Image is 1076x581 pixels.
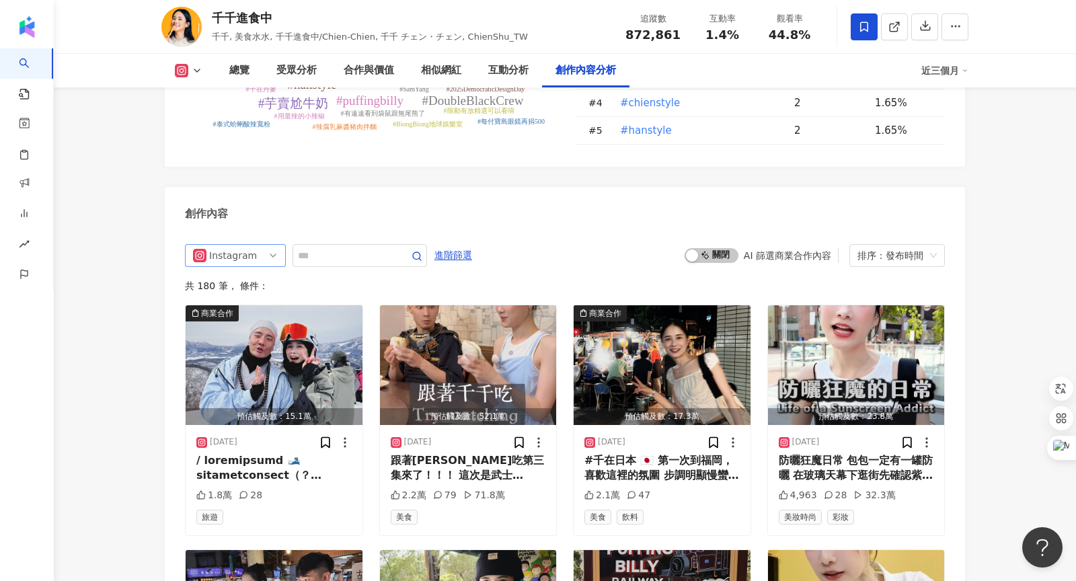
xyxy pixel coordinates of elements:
span: 彩妝 [827,510,854,525]
button: 商業合作預估觸及數：17.3萬 [574,305,751,425]
div: 預估觸及數：52.1萬 [380,408,557,425]
div: [DATE] [792,436,820,448]
div: 4,963 [779,489,817,502]
div: 創作內容分析 [555,63,616,79]
div: [DATE] [404,436,432,448]
span: 美食 [391,510,418,525]
span: rise [19,231,30,261]
span: 飲料 [617,510,644,525]
span: 1.4% [705,28,739,42]
button: 預估觸及數：23.8萬 [768,305,945,425]
tspan: #限動有放精選可以看唷 [444,107,514,114]
span: 美妝時尚 [779,510,822,525]
div: 創作內容 [185,206,228,221]
tspan: #有遠遠看到袋鼠跟無尾熊了 [341,110,425,117]
div: 預估觸及數：15.1萬 [186,408,362,425]
button: 進階篩選 [434,244,473,266]
img: post-image [574,305,751,425]
div: 47 [627,489,650,502]
button: 商業合作預估觸及數：15.1萬 [186,305,362,425]
div: 1.8萬 [196,489,232,502]
span: #hanstyle [620,123,672,138]
span: 44.8% [769,28,810,42]
span: 旅遊 [196,510,223,525]
tspan: #泰式蛤蜊酸辣寬粉 [213,120,270,128]
div: 預估觸及數：17.3萬 [574,408,751,425]
div: 2 [794,95,864,110]
button: #chienstyle [619,89,681,116]
div: 1.65% [875,95,931,110]
img: post-image [186,305,362,425]
button: 預估觸及數：52.1萬 [380,305,557,425]
tspan: #用最辣的小辣椒 [274,112,325,120]
div: [DATE] [210,436,237,448]
div: 觀看率 [764,12,815,26]
tspan: #芋賣尬牛奶 [258,96,329,110]
img: post-image [768,305,945,425]
div: 千千進食中 [212,9,528,26]
div: 71.8萬 [463,489,505,502]
tspan: #辣腐乳麻醬豬肉拌麵 [313,123,377,130]
div: 跟著[PERSON_NAME]吃第三集來了！！！ 這次是武士[PERSON_NAME]跟著吃 😆 三口就shot掉刈包好強！！ 在他旁邊我瞬間變普通胃哈哈 有喜歡偏肥刈包太棒了 🤤 また台湾に遊... [391,453,546,483]
div: 近三個月 [921,60,968,81]
div: 28 [824,489,847,502]
div: #千在日本 🇯🇵 第一次到福岡，喜歡這裡的氛圍 步調明顯慢蠻多的 逛街、吃飯都很方便，人也沒這麼多 晚上散步個一兩公里都沒問題 😆 1.天神屋台蠻分散的 但晚上不算太熱 走起來很舒服 3.拍完再... [584,453,740,483]
div: 28 [239,489,262,502]
iframe: Help Scout Beacon - Open [1022,527,1063,568]
span: 進階篩選 [434,245,472,266]
div: 79 [433,489,457,502]
td: 1.65% [864,117,945,145]
div: # 5 [588,123,609,138]
div: 相似網紅 [421,63,461,79]
div: 32.3萬 [853,489,895,502]
tspan: #千在丹麥 [246,85,276,93]
tspan: #BiongBiong地球娛樂室 [393,120,463,128]
div: 預估觸及數：23.8萬 [768,408,945,425]
span: 千千, 美食水水, 千千進食中/Chien-Chien, 千千 チェン・チェン, ChienShu_TW [212,32,528,42]
img: post-image [380,305,557,425]
img: KOL Avatar [161,7,202,47]
tspan: #SamYang [399,85,428,93]
button: #hanstyle [619,117,672,144]
a: search [19,48,46,101]
tspan: #2025DemocraticDesignDay [447,85,525,93]
div: 互動率 [697,12,748,26]
div: 追蹤數 [625,12,681,26]
div: 2 [794,123,864,138]
div: 防曬狂魔日常 包包一定有一罐防曬 在玻璃天幕下逛街先確認紫外線 做好防曬避免紫外線對皮膚造成傷害🌞 男女都要好好注意 一天到晚唸我哥都不聽 🤣 #墨鏡也要戴保護眼睛 🕶️ 有戴真的有差 畫星號 [779,453,934,483]
div: 受眾分析 [276,63,317,79]
span: #chienstyle [620,95,680,110]
td: 1.65% [864,89,945,117]
tspan: #DoubleBlackCrew [422,93,524,108]
div: 2.1萬 [584,489,620,502]
tspan: #puffingbilly [336,93,403,108]
div: 2.2萬 [391,489,426,502]
div: / loremipsumd 🎿 sitametconsect（？ adipiscingelits doeiusmodt 🥳 incidIDUntutlab 😆 etdoLoremagnaaliq... [196,453,352,483]
img: logo icon [16,16,38,38]
div: 總覽 [229,63,249,79]
div: # 4 [588,95,609,110]
div: 商業合作 [589,307,621,320]
div: 共 180 筆 ， 條件： [185,280,945,291]
tspan: #每付寶島眼鏡再捐500 [477,118,545,125]
div: 互動分析 [488,63,529,79]
td: #chienstyle [609,89,783,117]
div: 1.65% [875,123,931,138]
span: 872,861 [625,28,681,42]
div: 商業合作 [201,307,233,320]
div: [DATE] [598,436,625,448]
div: 合作與價值 [344,63,394,79]
td: #hanstyle [609,117,783,145]
div: Instagram [209,245,253,266]
span: 美食 [584,510,611,525]
div: AI 篩選商業合作內容 [744,250,831,261]
div: 排序：發布時間 [857,245,925,266]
